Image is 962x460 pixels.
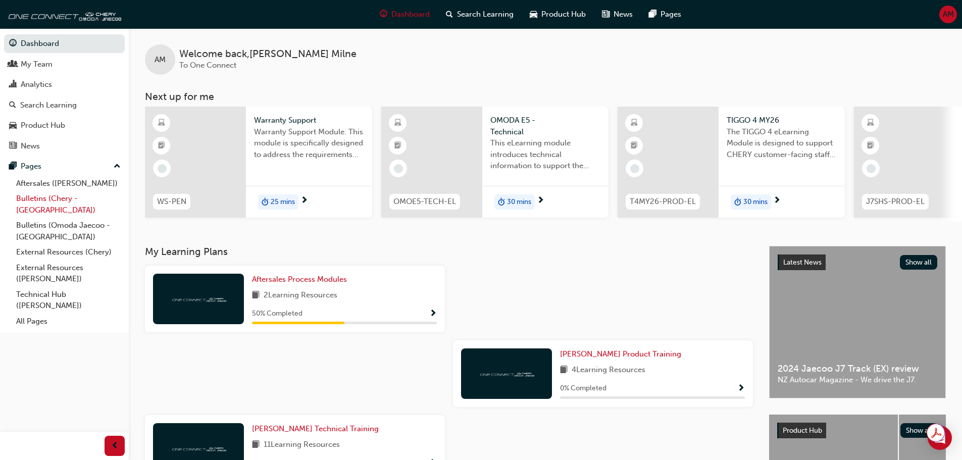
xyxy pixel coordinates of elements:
[21,140,40,152] div: News
[391,9,430,20] span: Dashboard
[631,139,638,152] span: booktick-icon
[618,107,845,218] a: T4MY26-PROD-ELTIGGO 4 MY26The TIGGO 4 eLearning Module is designed to support CHERY customer-faci...
[4,34,125,53] a: Dashboard
[300,196,308,206] span: next-icon
[179,61,236,70] span: To One Connect
[381,107,609,218] a: OMOE5-TECH-ELOMODA E5 - TechnicalThis eLearning module introduces technical information to suppor...
[12,218,125,244] a: Bulletins (Omoda Jaecoo - [GEOGRAPHIC_DATA])
[9,60,17,69] span: people-icon
[394,117,401,130] span: learningResourceType_ELEARNING-icon
[12,287,125,314] a: Technical Hub ([PERSON_NAME])
[171,443,226,453] img: oneconnect
[522,4,594,25] a: car-iconProduct Hub
[254,115,364,126] span: Warranty Support
[661,9,681,20] span: Pages
[157,196,186,208] span: WS-PEN
[866,196,925,208] span: J7SHS-PROD-EL
[479,369,534,378] img: oneconnect
[12,191,125,218] a: Bulletins (Chery - [GEOGRAPHIC_DATA])
[438,4,522,25] a: search-iconSearch Learning
[537,196,544,206] span: next-icon
[4,75,125,94] a: Analytics
[734,195,741,209] span: duration-icon
[446,8,453,21] span: search-icon
[145,107,372,218] a: WS-PENWarranty SupportWarranty Support Module. This module is specifically designed to address th...
[145,246,753,258] h3: My Learning Plans
[394,139,401,152] span: booktick-icon
[939,6,957,23] button: AM
[867,164,876,173] span: learningRecordVerb_NONE-icon
[560,348,685,360] a: [PERSON_NAME] Product Training
[9,101,16,110] span: search-icon
[743,196,768,208] span: 30 mins
[783,258,822,267] span: Latest News
[158,139,165,152] span: booktick-icon
[111,440,119,452] span: prev-icon
[429,308,437,320] button: Show Progress
[641,4,689,25] a: pages-iconPages
[380,8,387,21] span: guage-icon
[631,117,638,130] span: learningResourceType_ELEARNING-icon
[252,423,383,435] a: [PERSON_NAME] Technical Training
[900,255,938,270] button: Show all
[12,260,125,287] a: External Resources ([PERSON_NAME])
[457,9,514,20] span: Search Learning
[900,423,938,438] button: Show all
[21,79,52,90] div: Analytics
[560,364,568,377] span: book-icon
[602,8,610,21] span: news-icon
[264,289,337,302] span: 2 Learning Resources
[783,426,822,435] span: Product Hub
[393,196,456,208] span: OMOE5-TECH-EL
[12,314,125,329] a: All Pages
[114,160,121,173] span: up-icon
[727,115,837,126] span: TIGGO 4 MY26
[252,439,260,451] span: book-icon
[252,274,351,285] a: Aftersales Process Modules
[769,246,946,398] a: Latest NewsShow all2024 Jaecoo J7 Track (EX) reviewNZ Autocar Magazine - We drive the J7.
[614,9,633,20] span: News
[4,157,125,176] button: Pages
[778,254,937,271] a: Latest NewsShow all
[4,55,125,74] a: My Team
[9,121,17,130] span: car-icon
[867,139,874,152] span: booktick-icon
[129,91,962,103] h3: Next up for me
[737,382,745,395] button: Show Progress
[5,4,121,24] img: oneconnect
[773,196,781,206] span: next-icon
[394,164,403,173] span: learningRecordVerb_NONE-icon
[21,120,65,131] div: Product Hub
[9,39,17,48] span: guage-icon
[171,294,226,303] img: oneconnect
[254,126,364,161] span: Warranty Support Module. This module is specifically designed to address the requirements and pro...
[429,310,437,319] span: Show Progress
[252,424,379,433] span: [PERSON_NAME] Technical Training
[490,137,600,172] span: This eLearning module introduces technical information to support the entry-level knowledge requi...
[778,363,937,375] span: 2024 Jaecoo J7 Track (EX) review
[727,126,837,161] span: The TIGGO 4 eLearning Module is designed to support CHERY customer-facing staff with the product ...
[594,4,641,25] a: news-iconNews
[158,117,165,130] span: learningResourceType_ELEARNING-icon
[9,142,17,151] span: news-icon
[262,195,269,209] span: duration-icon
[20,99,77,111] div: Search Learning
[777,423,938,439] a: Product HubShow all
[541,9,586,20] span: Product Hub
[158,164,167,173] span: learningRecordVerb_NONE-icon
[21,59,53,70] div: My Team
[4,96,125,115] a: Search Learning
[252,308,302,320] span: 50 % Completed
[778,374,937,386] span: NZ Autocar Magazine - We drive the J7.
[498,195,505,209] span: duration-icon
[560,349,681,359] span: [PERSON_NAME] Product Training
[12,176,125,191] a: Aftersales ([PERSON_NAME])
[271,196,295,208] span: 25 mins
[9,80,17,89] span: chart-icon
[737,384,745,393] span: Show Progress
[9,162,17,171] span: pages-icon
[490,115,600,137] span: OMODA E5 - Technical
[372,4,438,25] a: guage-iconDashboard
